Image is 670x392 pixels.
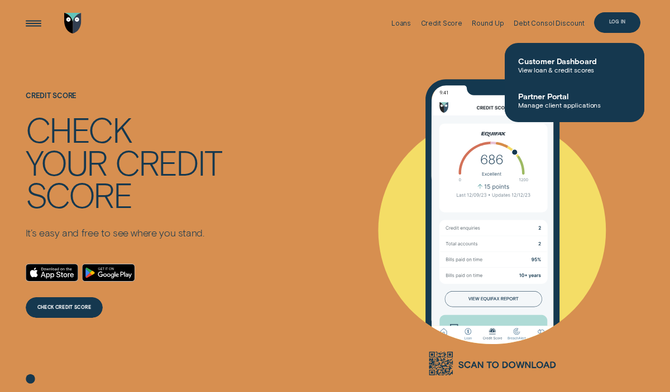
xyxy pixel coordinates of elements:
div: Loans [391,20,411,27]
div: Round Up [472,20,504,27]
p: It’s easy and free to see where you stand. [26,226,221,239]
div: Log in [609,20,626,24]
span: Partner Portal [518,91,631,101]
img: Wisr [64,13,82,33]
div: your [26,146,107,178]
span: Manage client applications [518,101,631,109]
a: Customer DashboardView loan & credit scores [505,47,644,83]
h1: Credit Score [26,92,221,113]
a: CHECK CREDIT SCORE [26,297,103,318]
button: Open Menu [23,13,44,33]
div: Credit Score [421,20,463,27]
h4: Check your credit score [26,113,221,210]
a: Download on the App Store [26,264,78,282]
span: Customer Dashboard [518,56,631,66]
div: score [26,178,132,211]
a: Partner PortalManage client applications [505,83,644,118]
div: Debt Consol Discount [514,20,585,27]
div: credit [115,146,221,178]
a: Android App on Google Play [82,264,135,282]
button: Log in [594,12,640,33]
div: Check [26,113,131,146]
span: View loan & credit scores [518,66,631,74]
